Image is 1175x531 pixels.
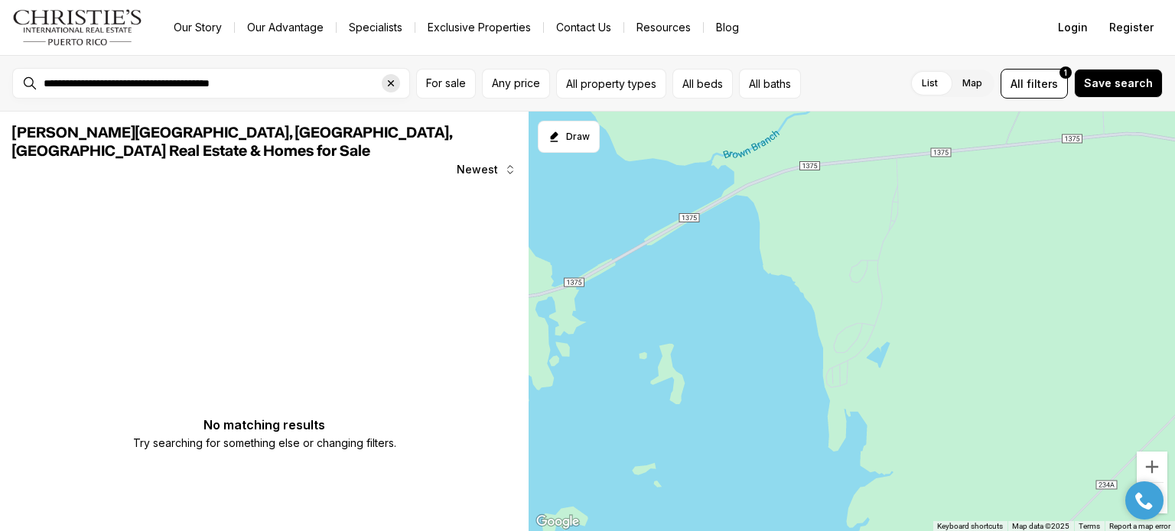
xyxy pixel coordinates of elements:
span: Any price [492,77,540,89]
span: [PERSON_NAME][GEOGRAPHIC_DATA], [GEOGRAPHIC_DATA], [GEOGRAPHIC_DATA] Real Estate & Homes for Sale [12,125,452,159]
button: For sale [416,69,476,99]
a: Our Story [161,17,234,38]
button: Contact Us [544,17,623,38]
img: logo [12,9,143,46]
button: Start drawing [538,121,600,153]
a: Specialists [337,17,415,38]
span: Map data ©2025 [1012,522,1069,530]
a: Report a map error [1109,522,1170,530]
button: Newest [448,154,526,185]
span: Save search [1084,77,1153,89]
a: Our Advantage [235,17,336,38]
p: Try searching for something else or changing filters. [133,434,396,452]
span: All [1011,76,1024,92]
button: All baths [739,69,801,99]
span: For sale [426,77,466,89]
button: Register [1100,12,1163,43]
button: Allfilters1 [1001,69,1068,99]
a: Resources [624,17,703,38]
button: Zoom in [1137,452,1167,482]
button: Save search [1074,69,1163,98]
a: Terms (opens in new tab) [1079,522,1100,530]
button: Any price [482,69,550,99]
button: Clear search input [382,69,409,98]
button: All property types [556,69,666,99]
span: Register [1109,21,1154,34]
label: Map [950,70,994,97]
a: Blog [704,17,751,38]
span: Login [1058,21,1088,34]
p: No matching results [133,419,396,431]
span: Newest [457,164,498,176]
button: Login [1049,12,1097,43]
span: 1 [1064,66,1067,79]
a: Exclusive Properties [415,17,543,38]
button: All beds [672,69,733,99]
span: filters [1027,76,1058,92]
label: List [910,70,950,97]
